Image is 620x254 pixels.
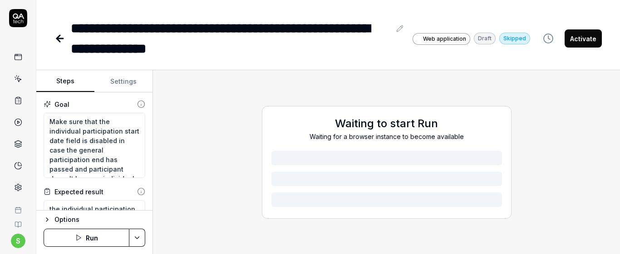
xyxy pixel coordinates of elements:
[44,229,129,247] button: Run
[54,187,103,196] div: Expected result
[4,199,32,214] a: Book a call with us
[54,214,145,225] div: Options
[4,214,32,228] a: Documentation
[11,234,25,248] button: s
[44,214,145,225] button: Options
[423,35,466,43] span: Web application
[271,115,502,132] h2: Waiting to start Run
[94,71,153,92] button: Settings
[565,29,602,48] button: Activate
[413,33,470,45] a: Web application
[537,29,559,48] button: View version history
[54,100,69,109] div: Goal
[474,33,496,44] div: Draft
[499,33,530,44] div: Skipped
[271,132,502,141] div: Waiting for a browser instance to become available
[36,71,94,92] button: Steps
